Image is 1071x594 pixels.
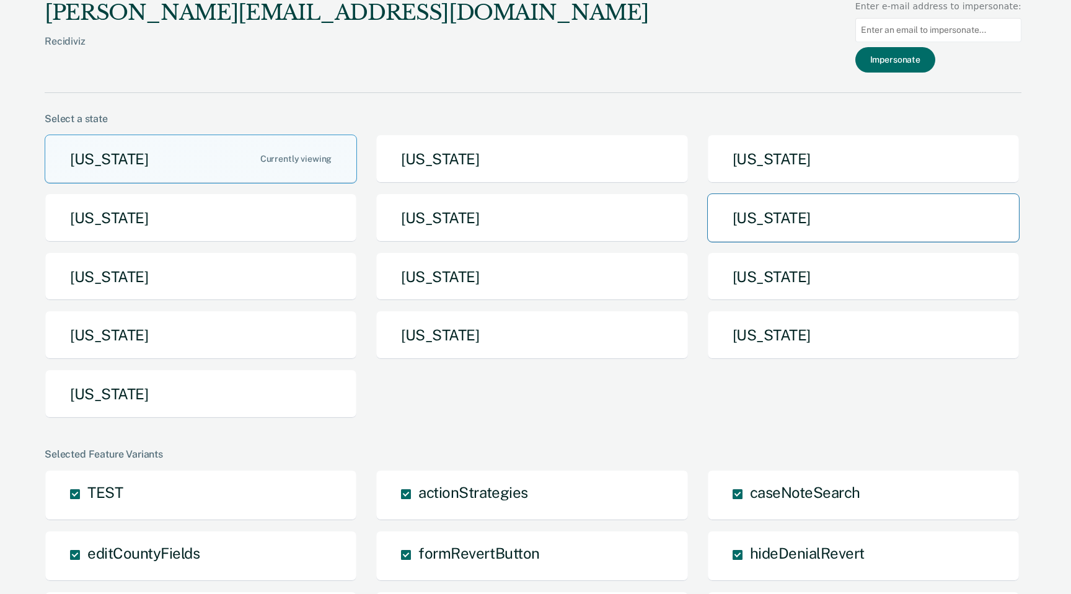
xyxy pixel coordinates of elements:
button: [US_STATE] [45,193,357,242]
button: [US_STATE] [45,370,357,419]
button: [US_STATE] [45,252,357,301]
div: Recidiviz [45,35,648,67]
span: hideDenialRevert [750,544,865,562]
span: editCountyFields [87,544,200,562]
button: Impersonate [855,47,935,73]
span: formRevertButton [418,544,539,562]
input: Enter an email to impersonate... [855,18,1021,42]
button: [US_STATE] [707,135,1020,184]
button: [US_STATE] [45,135,357,184]
span: actionStrategies [418,484,527,501]
button: [US_STATE] [376,135,688,184]
span: caseNoteSearch [750,484,860,501]
button: [US_STATE] [376,311,688,360]
button: [US_STATE] [707,311,1020,360]
span: TEST [87,484,123,501]
button: [US_STATE] [707,252,1020,301]
div: Selected Feature Variants [45,448,1021,460]
button: [US_STATE] [376,193,688,242]
button: [US_STATE] [45,311,357,360]
button: [US_STATE] [707,193,1020,242]
div: Select a state [45,113,1021,125]
button: [US_STATE] [376,252,688,301]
